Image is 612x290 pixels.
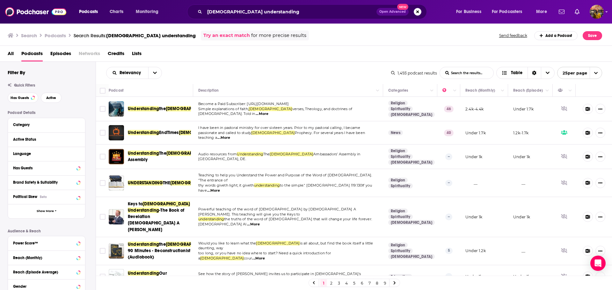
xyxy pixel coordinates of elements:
a: Spirituality [388,248,413,253]
span: UNDERSTANDING [128,180,163,186]
div: Category [13,123,76,127]
span: For Podcasters [492,7,522,16]
span: [DEMOGRAPHIC_DATA] [249,107,292,111]
span: Toggle select row [100,154,106,159]
div: Language [13,152,76,156]
span: Toggle select row [100,274,106,279]
div: Podcast [109,87,124,94]
button: open menu [148,67,162,79]
button: open menu [452,7,489,17]
a: 7 [366,279,373,287]
img: Understanding Our Unfamiliar Bible [109,269,124,284]
button: Open AdvancedNew [376,8,409,16]
a: UnderstandingOur Unfamiliar[DEMOGRAPHIC_DATA] [128,270,191,283]
a: [DEMOGRAPHIC_DATA] [388,160,435,165]
a: Lists [132,48,142,61]
p: Under 1k [465,274,482,279]
span: Has Guests [11,96,29,100]
span: the [159,242,166,247]
h2: Filter By [8,69,25,75]
span: Networks [79,48,100,61]
span: Understanding [128,106,159,111]
button: Column Actions [374,87,382,95]
span: Open Advanced [379,10,406,13]
button: Column Actions [428,87,436,95]
span: Would you like to learn what the [198,241,256,245]
a: Religion [388,209,408,214]
p: Under 1.2k [465,248,486,253]
span: Understanding [128,151,159,156]
button: Show More Button [595,152,605,162]
a: UNDERSTANDING THE BIBLE INTERNATIONAL [109,175,124,191]
span: Audio resources from [198,152,237,156]
a: UNDERSTANDINGTHE[DEMOGRAPHIC_DATA] [128,180,191,186]
span: Toggle select row [100,130,106,136]
span: Table [511,71,522,75]
button: Column Actions [499,87,506,95]
button: Show More Button [595,272,605,282]
img: Understanding The Bible Ambassadors’ Assembly [109,149,124,164]
a: 8 [374,279,380,287]
a: Keys to[DEMOGRAPHIC_DATA] Understanding-The Book of Revelation [DEMOGRAPHIC_DATA] A [PERSON_NAME] [128,201,191,233]
a: Keys to Bible Understanding -The Book of Revelation Pastor A Carlin [109,209,124,224]
p: -- [445,214,452,220]
span: ...More [207,188,220,193]
span: the truths of the word of [DEMOGRAPHIC_DATA] that will change your life forever. [DEMOGRAPHIC_DAT... [198,217,372,226]
a: [DEMOGRAPHIC_DATA] [388,112,435,117]
button: Brand Safety & Suitability [13,178,80,186]
a: Understandingthe[DEMOGRAPHIC_DATA] [128,106,191,112]
p: Under 1.7k [465,130,486,136]
span: verses, Theology, and doctrines of [DEMOGRAPHIC_DATA]. Told in [198,107,352,116]
span: THE [163,180,170,186]
button: open menu [532,7,555,17]
div: Reach (Monthly) [465,87,495,94]
div: Has Guests [558,87,567,94]
a: Episodes [50,48,71,61]
span: Political Skew [13,195,37,199]
span: Ambassadors’ Assembly in [GEOGRAPHIC_DATA], DE. [198,152,360,161]
a: Religion [388,101,408,106]
p: Podcast Details [8,110,85,115]
span: ...More [217,135,230,140]
a: Podcasts [21,48,43,61]
span: 25 per page [557,68,587,78]
p: 5 [445,248,453,254]
a: Religion [388,243,408,248]
a: 1 [320,279,327,287]
span: Simple explanations of faith, [198,107,249,111]
a: 5 [351,279,357,287]
img: Understanding the Bible [109,101,124,117]
a: Spirituality [388,106,413,111]
div: Open Intercom Messenger [590,256,606,271]
a: UnderstandingThe[DEMOGRAPHIC_DATA]Ambassadors’ Assembly [128,150,191,163]
button: open menu [131,7,167,17]
p: Audience & Reach [8,229,85,233]
span: I have been in pastoral ministry for over sixteen years. Prior to my pastoral calling, I became [198,125,360,130]
span: [DEMOGRAPHIC_DATA] [170,180,218,186]
a: Search Results:[DEMOGRAPHIC_DATA] understanding [74,32,196,39]
button: Show More Button [595,246,605,256]
a: All [8,48,14,61]
div: Reach (Episode) [513,87,543,94]
a: Credits [108,48,124,61]
a: Charts [106,7,127,17]
p: Under 1.7k [513,106,534,112]
span: is all about, but find the book itself a little daunting, way [198,241,373,251]
div: Categories [388,87,408,94]
p: Under 1k [465,214,482,220]
span: [DEMOGRAPHIC_DATA] [270,152,313,156]
span: ...More [256,111,268,117]
span: to the simple." [DEMOGRAPHIC_DATA] 119:130If you have [198,183,372,193]
p: -- [445,273,452,279]
button: Column Actions [566,87,574,95]
span: Podcasts [79,7,98,16]
span: Monitoring [136,7,158,16]
div: Brand Safety & Suitability [13,180,75,185]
